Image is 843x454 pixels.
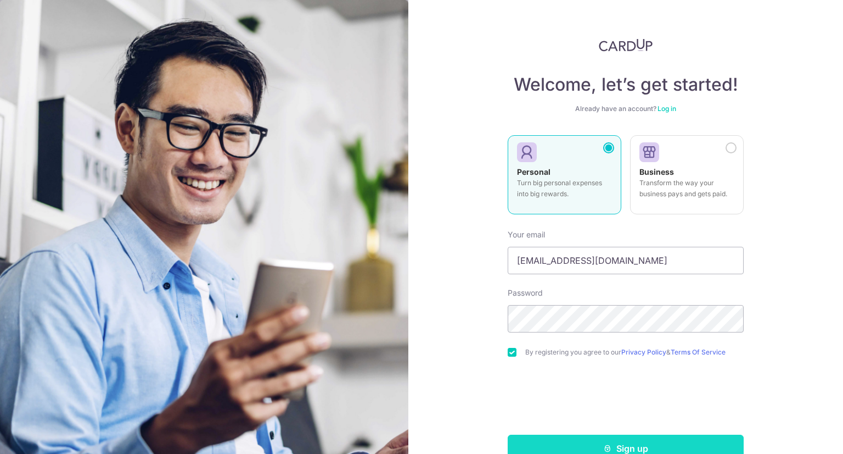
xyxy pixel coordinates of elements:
a: Business Transform the way your business pays and gets paid. [630,135,744,221]
input: Enter your Email [508,247,744,274]
label: Password [508,287,543,298]
label: By registering you agree to our & [525,348,744,357]
label: Your email [508,229,545,240]
a: Terms Of Service [671,348,726,356]
h4: Welcome, let’s get started! [508,74,744,96]
a: Personal Turn big personal expenses into big rewards. [508,135,621,221]
iframe: reCAPTCHA [542,379,709,422]
strong: Personal [517,167,550,176]
div: Already have an account? [508,104,744,113]
a: Log in [657,104,676,113]
strong: Business [639,167,674,176]
img: CardUp Logo [599,38,653,52]
a: Privacy Policy [621,348,666,356]
p: Transform the way your business pays and gets paid. [639,178,734,200]
p: Turn big personal expenses into big rewards. [517,178,612,200]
